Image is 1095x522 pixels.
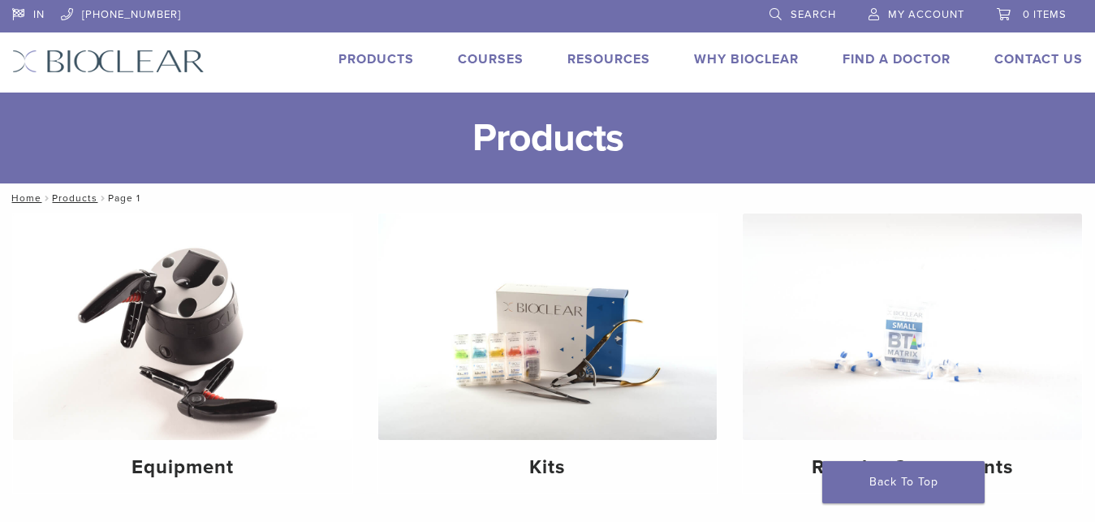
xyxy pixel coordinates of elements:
[338,51,414,67] a: Products
[1023,8,1067,21] span: 0 items
[791,8,836,21] span: Search
[26,453,339,482] h4: Equipment
[13,214,352,493] a: Equipment
[994,51,1083,67] a: Contact Us
[694,51,799,67] a: Why Bioclear
[743,214,1082,493] a: Reorder Components
[458,51,524,67] a: Courses
[378,214,718,440] img: Kits
[97,194,108,202] span: /
[391,453,705,482] h4: Kits
[843,51,951,67] a: Find A Doctor
[756,453,1069,482] h4: Reorder Components
[378,214,718,493] a: Kits
[743,214,1082,440] img: Reorder Components
[567,51,650,67] a: Resources
[52,192,97,204] a: Products
[822,461,985,503] a: Back To Top
[6,192,41,204] a: Home
[888,8,964,21] span: My Account
[41,194,52,202] span: /
[12,50,205,73] img: Bioclear
[13,214,352,440] img: Equipment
